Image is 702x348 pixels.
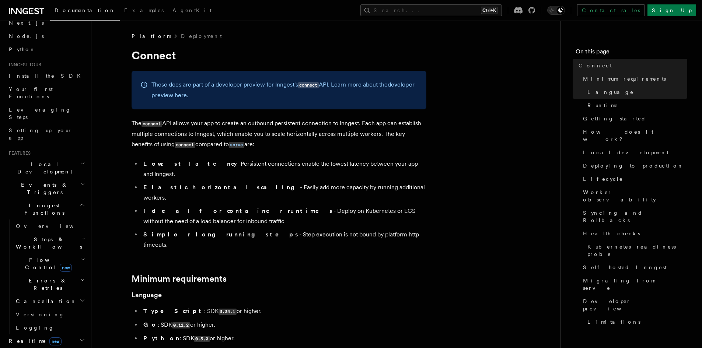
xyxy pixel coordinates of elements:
li: - Easily add more capacity by running additional workers. [141,182,426,203]
a: Minimum requirements [132,274,227,284]
strong: Lowest latency [143,160,237,167]
button: Realtimenew [6,334,87,348]
a: Versioning [13,308,87,321]
span: Python [9,46,36,52]
strong: Elastic horizontal scaling [143,184,300,191]
a: Documentation [50,2,120,21]
span: Node.js [9,33,44,39]
code: serve [229,142,244,148]
code: connect [298,82,319,88]
code: 0.11.2 [172,322,190,328]
a: serve [229,141,244,148]
span: Deploying to production [583,162,684,169]
span: Lifecycle [583,175,623,183]
span: Minimum requirements [583,75,666,82]
a: Lifecycle [580,172,687,186]
li: - Persistent connections enable the lowest latency between your app and Inngest. [141,159,426,179]
code: 0.5.0 [194,336,210,342]
a: Python [6,43,87,56]
li: : SDK or higher. [141,306,426,317]
a: Sign Up [647,4,696,16]
button: Events & Triggers [6,178,87,199]
strong: Go [143,321,158,328]
li: - Step execution is not bound by platform http timeouts. [141,229,426,250]
span: Leveraging Steps [9,107,71,120]
span: Migrating from serve [583,277,687,292]
span: Realtime [6,337,62,345]
a: Connect [576,59,687,72]
a: Language [132,290,162,300]
a: Minimum requirements [580,72,687,85]
code: connect [142,121,162,127]
button: Toggle dark mode [547,6,565,15]
span: Examples [124,7,164,13]
h4: On this page [576,47,687,59]
span: Events & Triggers [6,181,80,196]
span: Install the SDK [9,73,85,79]
span: Inngest Functions [6,202,80,217]
a: Next.js [6,16,87,29]
li: - Deploy on Kubernetes or ECS without the need of a load balancer for inbound traffic [141,206,426,226]
strong: TypeScript [143,307,204,314]
span: Steps & Workflows [13,236,82,250]
a: Install the SDK [6,69,87,82]
button: Cancellation [13,295,87,308]
code: 3.34.1 [219,309,237,315]
button: Local Development [6,158,87,178]
span: Syncing and Rollbacks [583,209,687,224]
span: Setting up your app [9,127,72,141]
span: Platform [132,32,171,40]
a: AgentKit [168,2,216,20]
span: Next.js [9,20,44,26]
li: : SDK or higher. [141,320,426,330]
strong: Python [143,335,180,342]
button: Errors & Retries [13,274,87,295]
span: new [49,337,62,345]
span: Health checks [583,230,640,237]
a: Syncing and Rollbacks [580,206,687,227]
a: Language [584,85,687,99]
span: Local Development [6,161,80,175]
p: The API allows your app to create an outbound persistent connection to Inngest. Each app can esta... [132,118,426,150]
button: Flow Controlnew [13,253,87,274]
a: Limitations [584,315,687,328]
span: Kubernetes readiness probe [587,243,687,258]
a: Setting up your app [6,124,87,144]
span: How does it work? [583,128,687,143]
span: Flow Control [13,256,81,271]
a: Deploying to production [580,159,687,172]
button: Inngest Functions [6,199,87,219]
button: Steps & Workflows [13,233,87,253]
span: Your first Functions [9,86,53,99]
strong: Simpler long running steps [143,231,299,238]
span: Local development [583,149,668,156]
span: Developer preview [583,298,687,312]
h1: Connect [132,49,426,62]
a: Migrating from serve [580,274,687,295]
a: Examples [120,2,168,20]
a: Node.js [6,29,87,43]
strong: Ideal for container runtimes [143,207,333,214]
p: These docs are part of a developer preview for Inngest's API. Learn more about the . [151,80,418,101]
a: Overview [13,219,87,233]
a: Leveraging Steps [6,103,87,124]
a: Local development [580,146,687,159]
span: Documentation [55,7,115,13]
span: Runtime [587,102,618,109]
a: Your first Functions [6,82,87,103]
span: Errors & Retries [13,277,80,292]
span: Getting started [583,115,646,122]
span: Logging [16,325,54,331]
span: Overview [16,223,92,229]
a: Deployment [181,32,222,40]
a: Kubernetes readiness probe [584,240,687,261]
span: new [60,264,72,272]
a: Runtime [584,99,687,112]
span: Features [6,150,31,156]
a: Developer preview [580,295,687,315]
span: Connect [579,62,612,69]
span: Self hosted Inngest [583,264,667,271]
a: How does it work? [580,125,687,146]
span: Language [587,88,634,96]
a: Getting started [580,112,687,125]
